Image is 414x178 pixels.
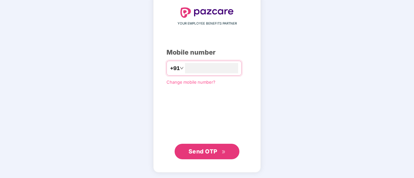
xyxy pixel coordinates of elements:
[222,150,226,154] span: double-right
[167,47,247,58] div: Mobile number
[180,7,234,18] img: logo
[180,66,184,70] span: down
[167,79,215,85] a: Change mobile number?
[189,148,217,155] span: Send OTP
[178,21,237,26] span: YOUR EMPLOYEE BENEFITS PARTNER
[175,144,239,159] button: Send OTPdouble-right
[170,64,180,72] span: +91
